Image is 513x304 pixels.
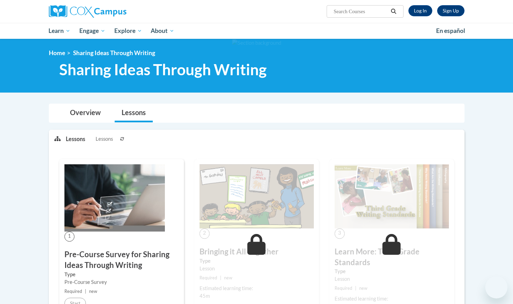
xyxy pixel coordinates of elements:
img: Course Image [200,164,314,229]
span: | [355,286,356,291]
h3: Learn More: Third Grade Standards [335,246,449,268]
img: Section background [232,39,281,47]
h3: Pre-Course Survey for Sharing Ideas Through Writing [64,249,179,271]
a: En español [432,24,470,38]
img: Cox Campus [49,5,126,18]
span: 2 [200,228,210,238]
span: Learn [48,27,70,35]
a: Learn [44,23,75,39]
span: Engage [79,27,105,35]
span: Required [335,286,352,291]
span: 1 [64,232,74,242]
img: Course Image [64,164,165,232]
a: About [146,23,179,39]
iframe: Button to launch messaging window [485,276,507,298]
a: Cox Campus [49,5,180,18]
div: Lesson [200,265,314,272]
label: Type [64,271,179,278]
a: Engage [75,23,110,39]
a: Lessons [115,104,153,122]
a: Register [437,5,465,16]
div: Main menu [38,23,475,39]
div: Estimated learning time: [200,285,314,292]
a: Explore [110,23,147,39]
span: Sharing Ideas Through Writing [59,60,267,79]
label: Type [335,268,449,275]
input: Search Courses [333,7,388,16]
span: | [220,275,221,280]
span: Sharing Ideas Through Writing [73,49,155,57]
span: 3 [335,228,345,238]
button: Search [388,7,399,16]
p: Lessons [66,135,85,143]
label: Type [200,257,314,265]
span: new [89,289,97,294]
span: Lessons [96,135,113,143]
a: Overview [63,104,108,122]
h3: Bringing it All Together [200,246,314,257]
span: Required [64,289,82,294]
div: Estimated learning time: [335,295,449,303]
a: Log In [408,5,432,16]
div: Lesson [335,275,449,283]
span: | [85,289,86,294]
div: Pre-Course Survey [64,278,179,286]
span: 45m [200,293,210,299]
span: new [359,286,368,291]
span: Required [200,275,217,280]
span: new [224,275,232,280]
span: En español [436,27,465,34]
img: Course Image [335,164,449,229]
a: Home [49,49,65,57]
span: Explore [114,27,142,35]
span: About [151,27,174,35]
